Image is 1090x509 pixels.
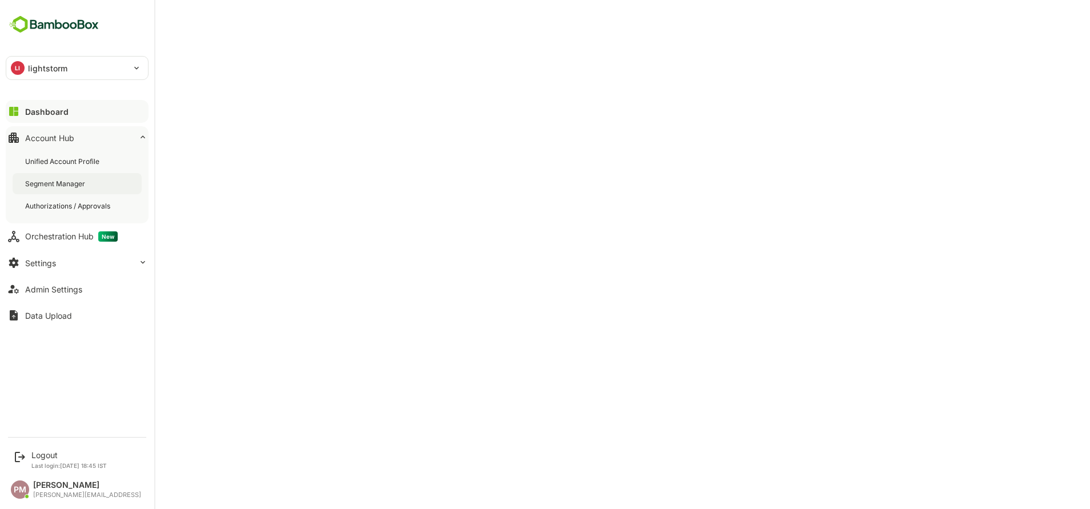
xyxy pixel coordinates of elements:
[25,231,118,242] div: Orchestration Hub
[33,480,141,490] div: [PERSON_NAME]
[25,284,82,294] div: Admin Settings
[6,57,148,79] div: LIlightstorm
[6,100,149,123] button: Dashboard
[11,61,25,75] div: LI
[31,462,107,469] p: Last login: [DATE] 18:45 IST
[25,201,113,211] div: Authorizations / Approvals
[98,231,118,242] span: New
[25,133,74,143] div: Account Hub
[6,225,149,248] button: Orchestration HubNew
[25,311,72,320] div: Data Upload
[25,157,102,166] div: Unified Account Profile
[6,304,149,327] button: Data Upload
[25,258,56,268] div: Settings
[25,179,87,189] div: Segment Manager
[6,251,149,274] button: Settings
[6,14,102,35] img: BambooboxFullLogoMark.5f36c76dfaba33ec1ec1367b70bb1252.svg
[31,450,107,460] div: Logout
[6,126,149,149] button: Account Hub
[28,62,67,74] p: lightstorm
[6,278,149,300] button: Admin Settings
[25,107,69,117] div: Dashboard
[33,491,141,499] div: [PERSON_NAME][EMAIL_ADDRESS]
[11,480,29,499] div: PM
